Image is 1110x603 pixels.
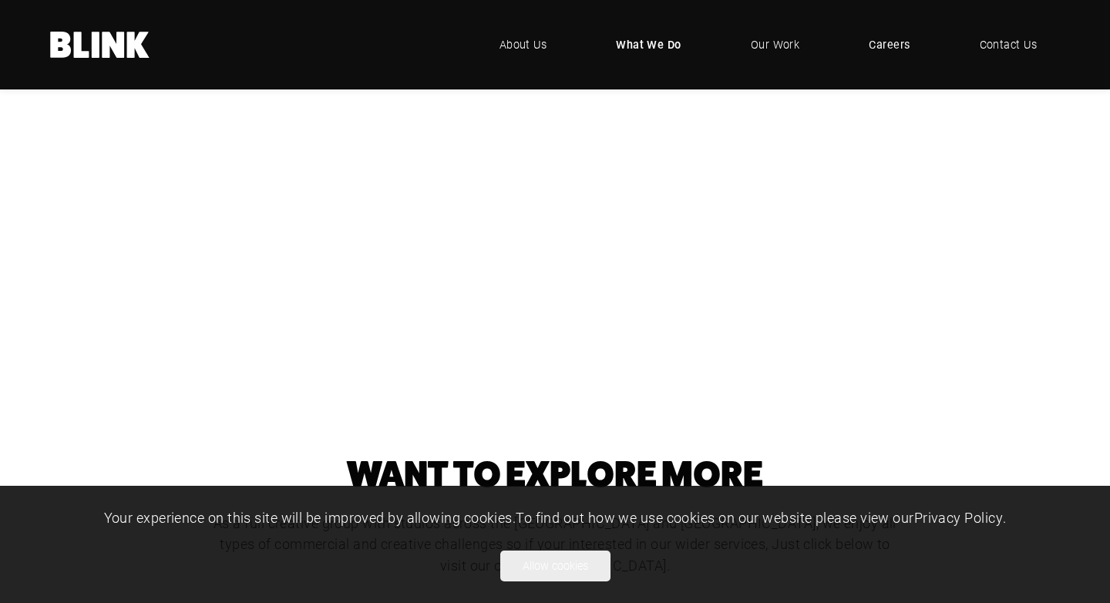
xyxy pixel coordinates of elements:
[593,22,705,68] a: What We Do
[914,508,1003,527] a: Privacy Policy
[50,32,150,58] a: Home
[980,36,1038,53] span: Contact Us
[476,22,570,68] a: About Us
[846,22,933,68] a: Careers
[869,36,910,53] span: Careers
[104,508,1007,527] span: Your experience on this site will be improved by allowing cookies. To find out how we use cookies...
[616,36,681,53] span: What We Do
[728,22,823,68] a: Our Work
[957,22,1061,68] a: Contact Us
[751,36,800,53] span: Our Work
[208,459,902,490] h1: WANT TO EXPLORE MORE
[500,551,610,581] button: Allow cookies
[499,36,547,53] span: About Us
